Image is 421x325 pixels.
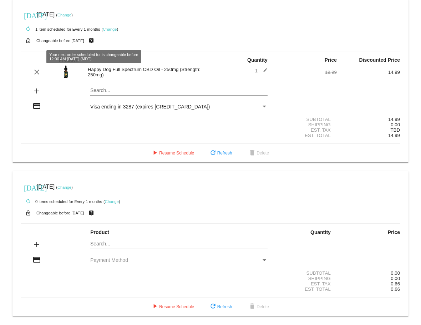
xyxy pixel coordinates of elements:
[337,70,400,75] div: 14.99
[32,240,41,249] mat-icon: add
[274,117,337,122] div: Subtotal
[24,36,32,45] mat-icon: lock_open
[388,133,400,138] span: 14.99
[248,303,257,311] mat-icon: delete
[391,286,400,292] span: 0.66
[391,281,400,286] span: 0.66
[209,304,232,309] span: Refresh
[32,87,41,95] mat-icon: add
[59,57,78,63] strong: Product
[145,147,200,159] button: Resume Schedule
[21,27,100,31] small: 1 item scheduled for Every 1 months
[145,300,200,313] button: Resume Schedule
[32,102,41,110] mat-icon: credit_card
[274,122,337,127] div: Shipping
[90,257,128,263] span: Payment Method
[391,127,400,133] span: TBD
[209,151,232,156] span: Refresh
[242,300,275,313] button: Delete
[57,185,71,189] a: Change
[274,70,337,75] div: 19.99
[84,67,210,77] div: Happy Dog Full Spectrum CBD Oil - 250mg (Strength: 250mg)
[24,11,32,19] mat-icon: [DATE]
[248,304,269,309] span: Delete
[248,149,257,158] mat-icon: delete
[274,270,337,276] div: Subtotal
[24,197,32,206] mat-icon: autorenew
[24,25,32,34] mat-icon: autorenew
[90,104,268,110] mat-select: Payment Method
[274,286,337,292] div: Est. Total
[105,199,119,204] a: Change
[87,208,96,218] mat-icon: live_help
[87,36,96,45] mat-icon: live_help
[310,229,331,235] strong: Quantity
[90,229,109,235] strong: Product
[90,104,210,110] span: Visa ending in 3287 (expires [CREDIT_CARD_DATA])
[57,13,71,17] a: Change
[90,241,268,247] input: Search...
[101,27,118,31] small: ( )
[151,151,194,156] span: Resume Schedule
[24,208,32,218] mat-icon: lock_open
[209,149,217,158] mat-icon: refresh
[32,255,41,264] mat-icon: credit_card
[242,147,275,159] button: Delete
[56,185,73,189] small: ( )
[203,300,238,313] button: Refresh
[90,88,268,93] input: Search...
[274,276,337,281] div: Shipping
[248,151,269,156] span: Delete
[391,276,400,281] span: 0.00
[247,57,268,63] strong: Quantity
[388,229,400,235] strong: Price
[151,303,159,311] mat-icon: play_arrow
[36,211,84,215] small: Changeable before [DATE]
[274,127,337,133] div: Est. Tax
[325,57,337,63] strong: Price
[203,147,238,159] button: Refresh
[259,68,268,76] mat-icon: edit
[151,149,159,158] mat-icon: play_arrow
[103,27,117,31] a: Change
[209,303,217,311] mat-icon: refresh
[59,65,73,79] img: Calming-Dog-Drop-250mg-Bacon-render-front.jpg
[274,281,337,286] div: Est. Tax
[36,39,84,43] small: Changeable before [DATE]
[391,122,400,127] span: 0.00
[90,257,268,263] mat-select: Payment Method
[337,117,400,122] div: 14.99
[359,57,400,63] strong: Discounted Price
[255,68,268,73] span: 1
[32,68,41,76] mat-icon: clear
[21,199,102,204] small: 0 items scheduled for Every 1 months
[151,304,194,309] span: Resume Schedule
[274,133,337,138] div: Est. Total
[24,183,32,192] mat-icon: [DATE]
[103,199,120,204] small: ( )
[337,270,400,276] div: 0.00
[56,13,73,17] small: ( )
